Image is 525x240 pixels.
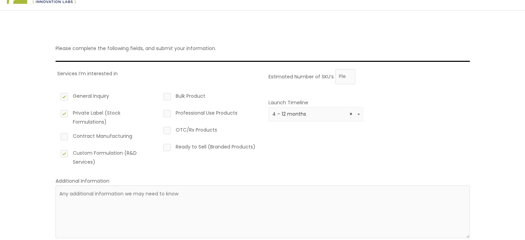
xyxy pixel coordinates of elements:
[162,108,257,120] label: Professional Use Products
[162,92,257,103] label: Bulk Product
[59,132,154,143] label: Contract Manufacturing
[162,142,257,154] label: Ready to Sell (Branded Products)
[56,44,470,53] p: Please complete the following fields, and submit your information.
[349,111,352,117] span: Remove all items
[272,111,359,117] span: 4 – 12 months
[269,73,334,80] label: Estimated Number of SKU’s
[269,99,308,106] label: Launch Timeline
[162,125,257,137] label: OTC/Rx Products
[269,107,363,122] span: 4 – 12 months
[57,70,118,77] label: Services I’m interested in
[59,148,154,166] label: Custom Formulation (R&D Services)
[335,69,355,84] input: Please enter the estimated number of skus
[56,177,109,184] label: Additional Information
[59,92,154,103] label: General Inquiry
[59,108,154,126] label: Private Label (Stock Formulations)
